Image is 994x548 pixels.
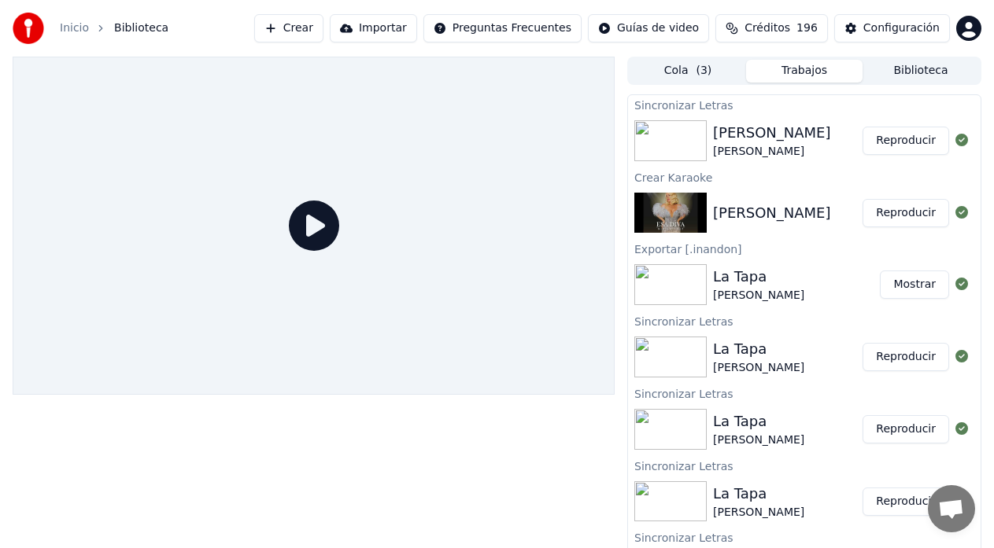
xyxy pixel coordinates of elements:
nav: breadcrumb [60,20,168,36]
span: 196 [796,20,818,36]
div: [PERSON_NAME] [713,122,831,144]
span: ( 3 ) [696,63,711,79]
img: youka [13,13,44,44]
button: Reproducir [863,127,949,155]
button: Cola [630,60,746,83]
a: Inicio [60,20,89,36]
button: Guías de video [588,14,709,42]
button: Mostrar [880,270,949,299]
button: Configuración [834,14,950,42]
div: Sincronizar Letras [628,311,981,330]
div: [PERSON_NAME] [713,432,804,448]
div: Sincronizar Letras [628,528,981,546]
button: Reproducir [863,487,949,516]
div: Exportar [.inandon] [628,239,981,258]
button: Trabajos [746,60,863,83]
div: [PERSON_NAME] [713,505,804,520]
div: Chat abierto [928,485,975,532]
div: [PERSON_NAME] [713,144,831,160]
button: Créditos196 [715,14,828,42]
div: Sincronizar Letras [628,456,981,475]
div: Sincronizar Letras [628,95,981,114]
button: Biblioteca [863,60,979,83]
div: [PERSON_NAME] [713,202,831,224]
button: Reproducir [863,343,949,371]
button: Reproducir [863,199,949,227]
div: La Tapa [713,266,804,288]
button: Preguntas Frecuentes [423,14,582,42]
div: Configuración [863,20,940,36]
div: La Tapa [713,410,804,432]
button: Importar [330,14,417,42]
button: Reproducir [863,415,949,443]
span: Biblioteca [114,20,168,36]
div: La Tapa [713,483,804,505]
div: Crear Karaoke [628,167,981,186]
div: Sincronizar Letras [628,384,981,403]
span: Créditos [745,20,790,36]
div: La Tapa [713,338,804,360]
div: [PERSON_NAME] [713,288,804,303]
button: Crear [254,14,323,42]
div: [PERSON_NAME] [713,360,804,376]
